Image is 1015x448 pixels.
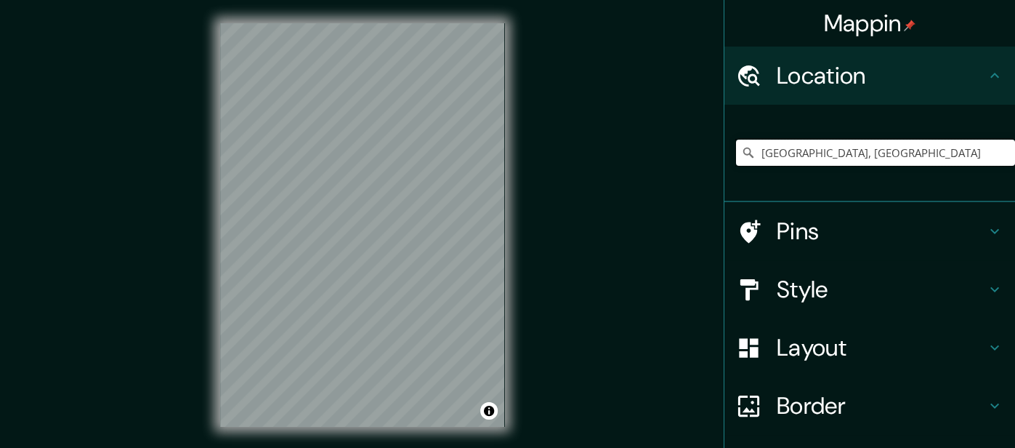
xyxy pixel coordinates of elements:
[724,202,1015,260] div: Pins
[220,23,505,427] canvas: Map
[824,9,916,38] h4: Mappin
[777,217,986,246] h4: Pins
[777,275,986,304] h4: Style
[777,391,986,420] h4: Border
[724,260,1015,319] div: Style
[904,20,915,31] img: pin-icon.png
[777,61,986,90] h4: Location
[724,47,1015,105] div: Location
[724,319,1015,377] div: Layout
[480,402,498,420] button: Toggle attribution
[724,377,1015,435] div: Border
[736,140,1015,166] input: Pick your city or area
[777,333,986,362] h4: Layout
